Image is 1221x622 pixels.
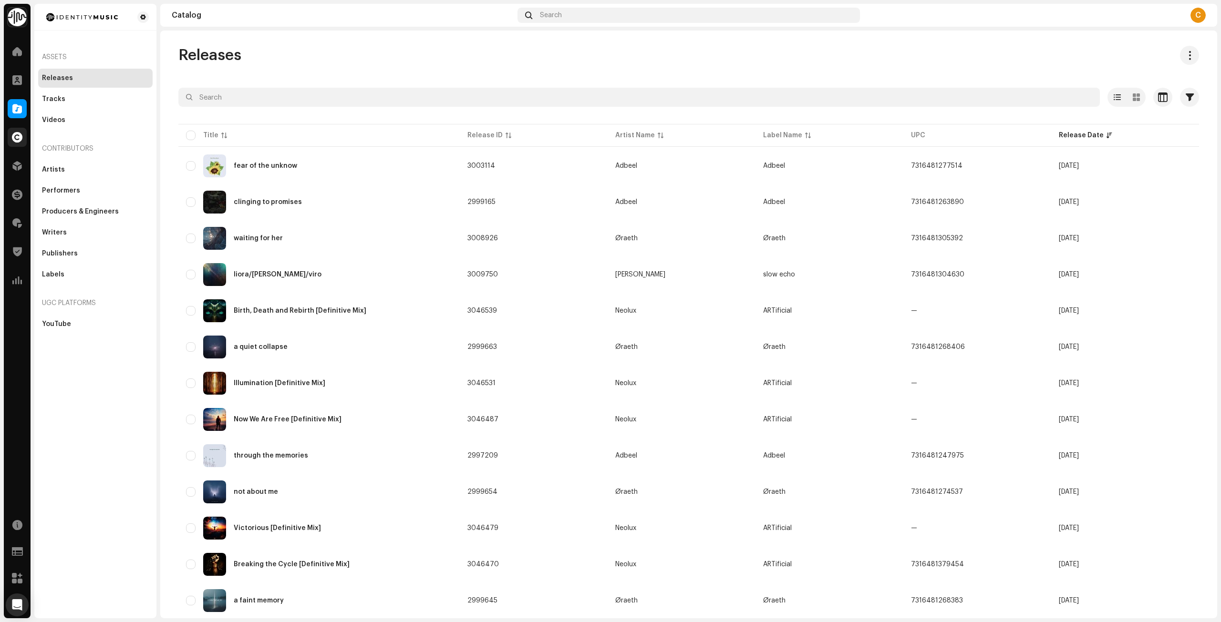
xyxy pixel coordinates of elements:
span: ARTificial [763,416,792,423]
div: Breaking the Cycle [Definitive Mix] [234,561,350,568]
div: a quiet collapse [234,344,288,350]
span: Neolux [615,307,748,314]
span: 7316481263890 [911,199,964,205]
span: 7316481268383 [911,597,963,604]
span: 3008926 [467,235,498,242]
div: Releases [42,74,73,82]
span: Apr 24, 2026 [1059,235,1079,242]
div: Release ID [467,131,503,140]
img: f5dfcec5-3b35-4c1f-9e35-6981a2b40c4f [203,336,226,358]
div: Assets [38,46,153,69]
span: Apr 10, 2026 [1059,380,1079,387]
span: 7316481268406 [911,344,965,350]
span: Apr 10, 2026 [1059,344,1079,350]
span: May 29, 2026 [1059,199,1079,205]
span: 7316481277514 [911,163,962,169]
div: Neolux [615,525,636,531]
span: Apr 3, 2026 [1059,416,1079,423]
div: Title [203,131,218,140]
div: Labels [42,271,64,278]
img: b1b04235-e4db-4f31-a88c-4825d539c22a [203,227,226,250]
span: ARTificial [763,525,792,531]
img: 57694a29-3517-4fdc-ba6d-218cbef0bb97 [203,191,226,214]
div: Videos [42,116,65,124]
div: Release Date [1059,131,1104,140]
span: Mar 13, 2026 [1059,597,1079,604]
re-m-nav-item: YouTube [38,315,153,334]
div: Adbeel [615,452,637,459]
span: Neolux [615,416,748,423]
div: Øraeth [615,235,638,242]
div: liora/sira/viro [234,271,321,278]
div: not about me [234,489,278,495]
span: 2999165 [467,199,496,205]
span: Apr 17, 2026 [1059,271,1079,278]
div: clinging to promises [234,199,302,205]
span: Mar 20, 2026 [1059,561,1079,568]
span: Øraeth [615,597,748,604]
input: Search [178,88,1100,107]
img: e6905828-c559-4f08-a828-3d5e9a49741b [203,589,226,612]
re-a-nav-header: Contributors [38,137,153,160]
span: Øraeth [615,489,748,495]
span: Adbeel [763,199,785,205]
img: a66f2b12-180b-4e61-b55f-0f831f3b22b8 [203,553,226,576]
div: Illumination [Definitive Mix] [234,380,325,387]
span: 2999663 [467,344,497,350]
div: Artist Name [615,131,655,140]
re-m-nav-item: Videos [38,111,153,130]
img: 25e75a91-9590-42ed-aba2-ddde5eda7be9 [203,299,226,322]
span: 2999654 [467,489,497,495]
span: Apr 17, 2026 [1059,307,1079,314]
span: 2997209 [467,452,498,459]
span: 7316481274537 [911,489,963,495]
span: Mar 27, 2026 [1059,489,1079,495]
div: Neolux [615,380,636,387]
div: Now We Are Free [Definitive Mix] [234,416,341,423]
re-m-nav-item: Writers [38,223,153,242]
span: — [911,525,917,531]
div: through the memories [234,452,308,459]
span: 3009750 [467,271,498,278]
span: — [911,416,917,423]
span: Jul 31, 2026 [1059,163,1079,169]
div: Tracks [42,95,65,103]
span: Mar 27, 2026 [1059,452,1079,459]
div: Catalog [172,11,514,19]
div: Øraeth [615,489,638,495]
div: Artists [42,166,65,173]
img: 3c367be5-a032-4ccd-b680-03995d85a867 [203,480,226,503]
span: Neolux [615,561,748,568]
img: 27bbda51-01f5-42d6-8d69-d23ce452b257 [203,372,226,395]
div: Victorious [Definitive Mix] [234,525,321,531]
span: Adbeel [763,163,785,169]
img: d820aa5f-be8a-4166-80b8-4f7ea8672e47 [203,263,226,286]
re-m-nav-item: Performers [38,181,153,200]
div: C [1190,8,1206,23]
span: Øraeth [763,235,786,242]
span: 7316481304630 [911,271,964,278]
span: 7316481379454 [911,561,964,568]
span: Neolux [615,380,748,387]
span: 2999645 [467,597,497,604]
span: 3003114 [467,163,495,169]
span: 7316481305392 [911,235,963,242]
div: Producers & Engineers [42,208,119,215]
re-m-nav-item: Releases [38,69,153,88]
re-m-nav-item: Tracks [38,90,153,109]
img: 0f74c21f-6d1c-4dbc-9196-dbddad53419e [8,8,27,27]
div: Label Name [763,131,802,140]
span: Øraeth [615,235,748,242]
div: a faint memory [234,597,284,604]
re-m-nav-item: Publishers [38,244,153,263]
div: Performers [42,187,80,194]
re-a-nav-header: UGC Platforms [38,292,153,315]
div: Neolux [615,416,636,423]
span: Øraeth [763,597,786,604]
div: Writers [42,229,67,236]
span: Adbeel [615,163,748,169]
div: YouTube [42,320,71,328]
span: Releases [178,46,241,65]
